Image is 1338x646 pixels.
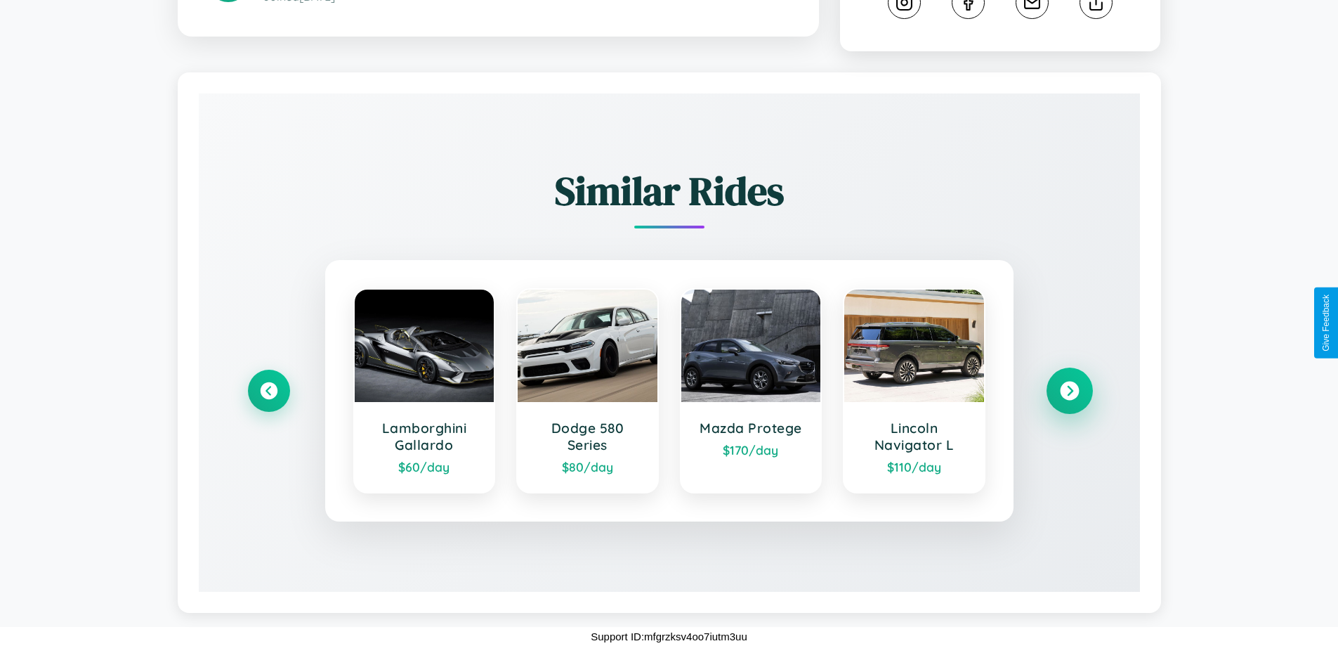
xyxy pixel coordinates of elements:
[1321,295,1331,351] div: Give Feedback
[532,420,643,453] h3: Dodge 580 Series
[843,288,985,493] a: Lincoln Navigator L$110/day
[369,459,480,474] div: $ 60 /day
[532,459,643,474] div: $ 80 /day
[680,288,822,493] a: Mazda Protege$170/day
[516,288,659,493] a: Dodge 580 Series$80/day
[591,627,747,646] p: Support ID: mfgrzksv4oo7iutm3uu
[858,420,970,453] h3: Lincoln Navigator L
[353,288,496,493] a: Lamborghini Gallardo$60/day
[248,164,1091,218] h2: Similar Rides
[695,442,807,458] div: $ 170 /day
[695,420,807,437] h3: Mazda Protege
[369,420,480,453] h3: Lamborghini Gallardo
[858,459,970,474] div: $ 110 /day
